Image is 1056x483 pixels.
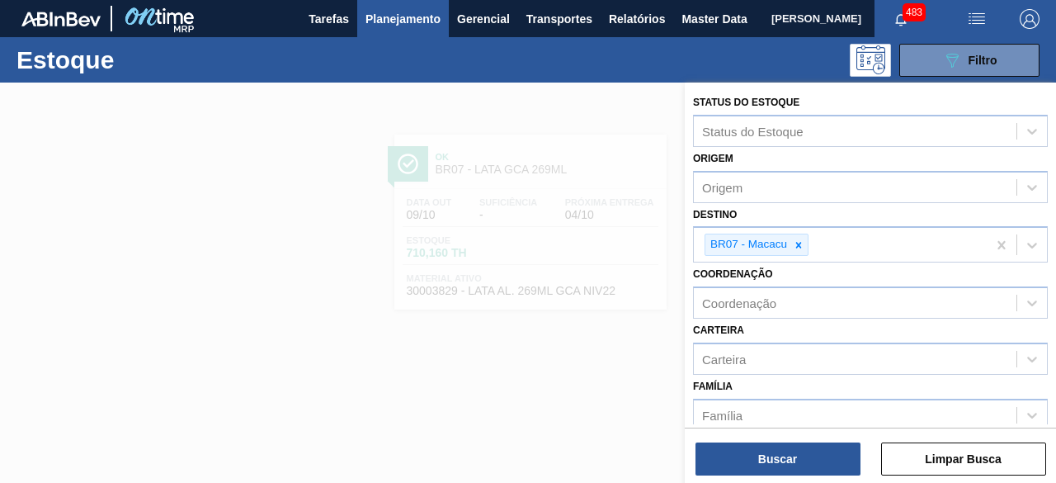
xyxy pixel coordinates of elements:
[903,3,926,21] span: 483
[693,381,733,392] label: Família
[457,9,510,29] span: Gerencial
[693,97,799,108] label: Status do Estoque
[702,124,804,138] div: Status do Estoque
[702,352,746,366] div: Carteira
[16,50,244,69] h1: Estoque
[705,234,790,255] div: BR07 - Macacu
[693,153,733,164] label: Origem
[702,296,776,310] div: Coordenação
[693,324,744,336] label: Carteira
[21,12,101,26] img: TNhmsLtSVTkK8tSr43FrP2fwEKptu5GPRR3wAAAABJRU5ErkJggg==
[967,9,987,29] img: userActions
[874,7,927,31] button: Notificações
[365,9,441,29] span: Planejamento
[850,44,891,77] div: Pogramando: nenhum usuário selecionado
[1020,9,1039,29] img: Logout
[693,268,773,280] label: Coordenação
[702,180,742,194] div: Origem
[899,44,1039,77] button: Filtro
[969,54,997,67] span: Filtro
[609,9,665,29] span: Relatórios
[702,408,742,422] div: Família
[693,209,737,220] label: Destino
[681,9,747,29] span: Master Data
[526,9,592,29] span: Transportes
[309,9,349,29] span: Tarefas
